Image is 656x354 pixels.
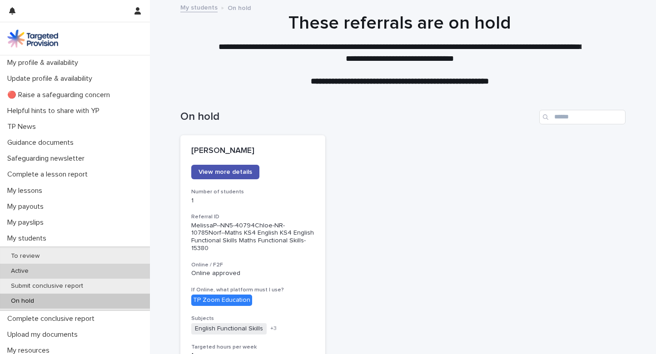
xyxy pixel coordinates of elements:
h3: Number of students [191,188,314,196]
p: Active [4,267,36,275]
p: Online approved [191,270,314,277]
p: My lessons [4,187,50,195]
p: Complete conclusive report [4,315,102,323]
p: TP News [4,123,43,131]
p: 1 [191,197,314,205]
h3: Subjects [191,315,314,322]
p: Submit conclusive report [4,282,90,290]
a: My students [180,2,218,12]
p: My payouts [4,202,51,211]
input: Search [539,110,626,124]
p: MelissaP--NN5-40794Chloe-NR-10785Norf--Maths KS4 English KS4 English Functional Skills Maths Func... [191,222,314,252]
span: + 3 [270,326,277,331]
p: [PERSON_NAME] [191,146,314,156]
span: English Functional Skills [191,323,267,334]
p: To review [4,252,47,260]
h3: Referral ID [191,213,314,221]
h1: On hold [180,110,536,123]
h3: Targeted hours per week [191,344,314,351]
p: On hold [4,297,41,305]
p: Complete a lesson report [4,170,95,179]
p: On hold [228,2,251,12]
img: M5nRWzHhSzIhMunXDL62 [7,29,58,48]
p: My students [4,234,54,243]
h3: If Online, what platform must I use? [191,286,314,294]
p: 🔴 Raise a safeguarding concern [4,91,117,99]
p: My payslips [4,218,51,227]
p: Guidance documents [4,138,81,147]
div: TP Zoom Education [191,295,252,306]
h3: Online / F2F [191,261,314,269]
span: View more details [199,169,252,175]
p: Helpful hints to share with YP [4,107,107,115]
p: Update profile & availability [4,74,99,83]
a: View more details [191,165,259,179]
h1: These referrals are on hold [177,12,622,34]
p: Upload my documents [4,330,85,339]
p: My profile & availability [4,59,85,67]
p: Safeguarding newsletter [4,154,92,163]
